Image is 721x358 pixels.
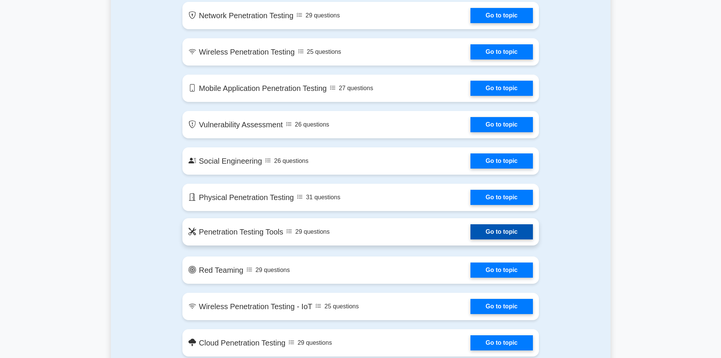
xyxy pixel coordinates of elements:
[470,224,533,239] a: Go to topic
[470,335,533,350] a: Go to topic
[470,299,533,314] a: Go to topic
[470,81,533,96] a: Go to topic
[470,44,533,59] a: Go to topic
[470,117,533,132] a: Go to topic
[470,263,533,278] a: Go to topic
[470,190,533,205] a: Go to topic
[470,153,533,169] a: Go to topic
[470,8,533,23] a: Go to topic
